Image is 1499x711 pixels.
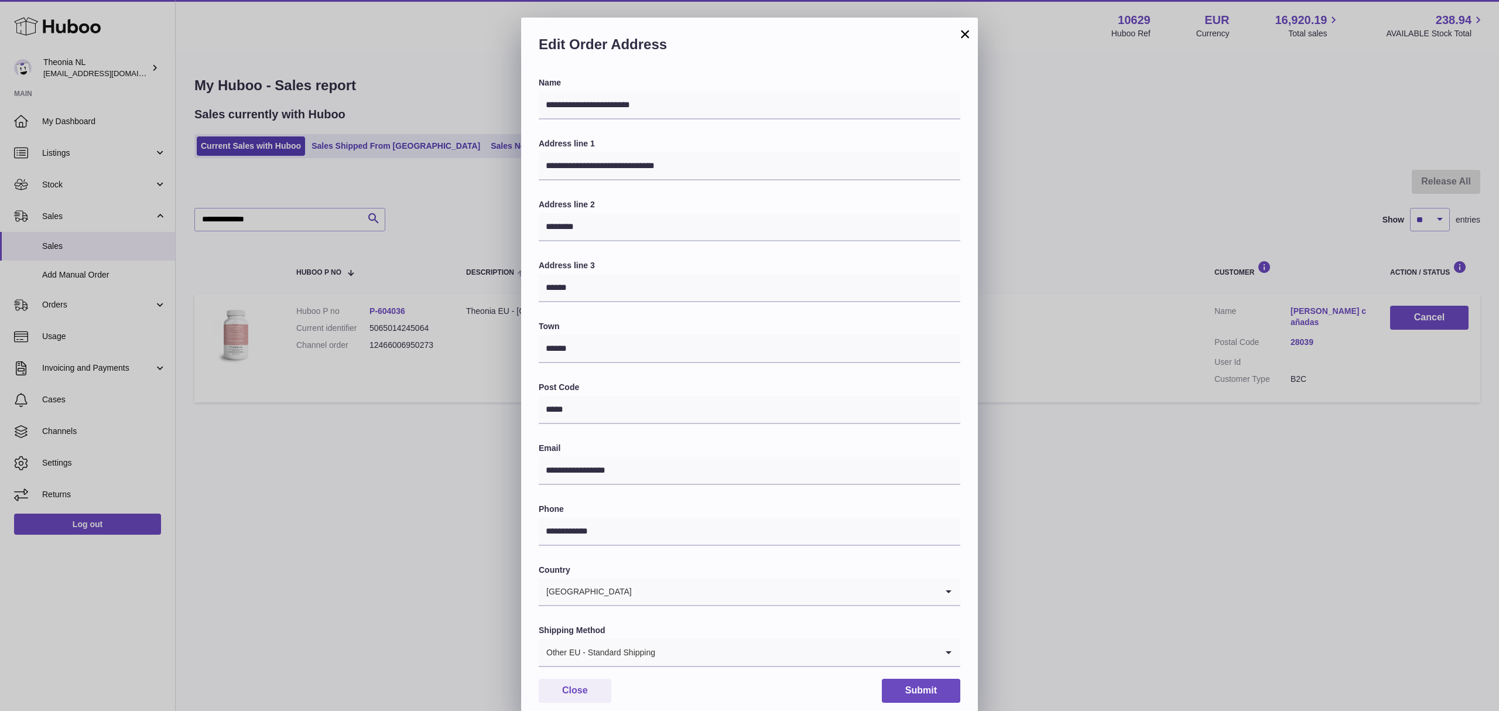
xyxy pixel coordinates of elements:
[539,382,960,393] label: Post Code
[539,578,960,606] div: Search for option
[539,138,960,149] label: Address line 1
[539,625,960,636] label: Shipping Method
[539,639,656,666] span: Other EU - Standard Shipping
[656,639,937,666] input: Search for option
[632,578,937,605] input: Search for option
[539,77,960,88] label: Name
[539,321,960,332] label: Town
[539,35,960,60] h2: Edit Order Address
[882,679,960,703] button: Submit
[539,260,960,271] label: Address line 3
[539,578,632,605] span: [GEOGRAPHIC_DATA]
[539,565,960,576] label: Country
[539,443,960,454] label: Email
[539,639,960,667] div: Search for option
[539,504,960,515] label: Phone
[539,199,960,210] label: Address line 2
[958,27,972,41] button: ×
[539,679,611,703] button: Close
